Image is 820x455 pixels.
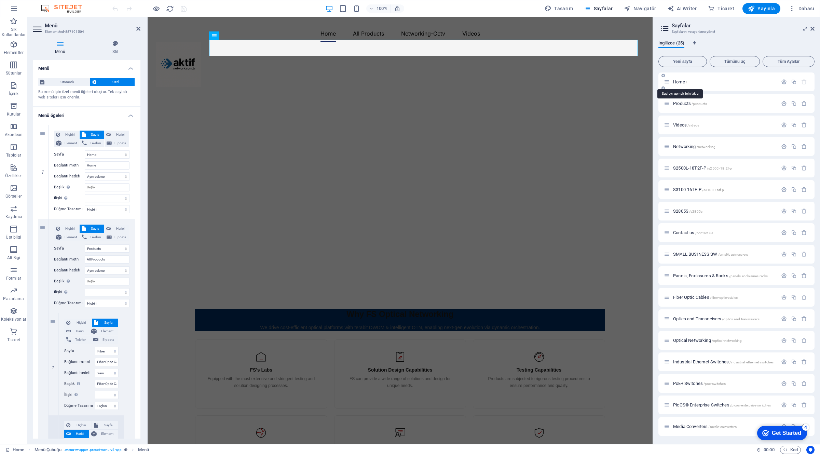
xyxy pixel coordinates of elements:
[100,438,117,446] span: E-posta
[54,172,85,180] label: Bağlantı hedefi
[62,225,77,233] span: Hiçbiri
[581,3,616,14] button: Sayfalar
[702,188,724,192] span: /s3100-16tf-p
[708,5,734,12] span: Ticaret
[85,183,129,191] input: Başlık
[748,5,775,12] span: Yayınla
[671,360,778,364] div: Industrial Ethernet Switches/industrial-ethernet-switches
[671,209,778,213] div: S2805S/s2805s
[783,446,798,454] span: Kod
[667,5,697,12] span: AI Writer
[38,78,90,86] button: Otomatik
[113,131,127,139] span: Harici
[801,208,807,214] div: Sil
[707,166,732,170] span: /s2500l-18t2f-p
[692,102,707,106] span: /products
[39,4,91,13] img: Editor Logo
[791,230,797,236] div: Çoğalt
[801,122,807,128] div: Sil
[54,266,85,275] label: Bağlantı hedefi
[671,166,778,170] div: S2500L-18T2F-P/s2500l-18t2f-p
[114,233,127,241] span: E-posta
[801,316,807,322] div: Sil
[673,122,699,128] span: Sayfayı açmak için tıkla
[781,359,787,365] div: Ayarlar
[100,421,116,429] span: Sayfa
[671,144,778,149] div: Networking/networking
[48,365,58,370] em: 1
[791,101,797,106] div: Çoğalt
[781,144,787,149] div: Ayarlar
[673,295,738,300] span: Sayfayı açmak için tıkla
[89,233,102,241] span: Telefon
[545,5,573,12] span: Tasarım
[95,358,119,366] input: Bağlantı metni...
[64,139,78,147] span: Element
[45,23,140,29] h2: Menü
[6,152,22,158] p: Tablolar
[705,3,737,14] button: Ticaret
[781,165,787,171] div: Ayarlar
[33,40,90,55] h4: Menü
[801,230,807,236] div: Sil
[781,122,787,128] div: Ayarlar
[801,294,807,300] div: Sil
[366,4,391,13] button: 100%
[100,336,117,344] span: E-posta
[781,380,787,386] div: Ayarlar
[166,5,174,13] i: Sayfayı yeniden yükleyin
[38,89,135,101] div: Bu menü için özel menü öğeleri oluştur. Tek sayfalı web siteleri için önerilir.
[54,183,85,191] label: Başlık
[6,235,21,240] p: Üst bilgi
[801,144,807,149] div: Sil
[665,3,700,14] button: AI Writer
[7,255,20,260] p: Alt Bigi
[710,296,738,299] span: /fiber-optic-cables
[673,79,687,84] span: Home
[54,255,85,264] label: Bağlantı metni
[781,273,787,279] div: Ayarlar
[658,40,815,53] div: Dil Sekmeleri
[781,187,787,192] div: Ayarlar
[763,56,815,67] button: Tüm Ayarlar
[673,252,748,257] span: Sayfayı açmak için tıkla
[91,438,119,446] button: E-posta
[33,107,140,120] h4: Menü öğeleri
[672,23,815,29] h2: Sayfalar
[801,251,807,257] div: Sil
[801,79,807,85] div: Başlangıç sayfası silinemez
[781,101,787,106] div: Ayarlar
[781,337,787,343] div: Ayarlar
[138,446,149,454] span: Seçmek için tıkla. Düzenlemek için çift tıkla
[671,317,778,321] div: Optics and Transceivers/optics-and-transceivers
[542,3,576,14] div: Tasarım (Ctrl+Alt+Y)
[98,78,133,86] span: Özel
[35,446,149,454] nav: breadcrumb
[671,252,778,256] div: SMALL BUSINESS SW/small-business-sw
[791,402,797,408] div: Çoğalt
[764,446,774,454] span: 00 00
[54,225,79,233] button: Hiçbiri
[105,233,129,241] button: E-posta
[673,165,732,171] span: Sayfayı açmak için tıkla
[671,273,778,278] div: Panels, Enclosures & Racks/panels-enclosures-racks
[781,402,787,408] div: Ayarlar
[9,91,18,96] p: İçerik
[671,295,778,299] div: Fiber Optic Cables/fiber-optic-cables
[710,56,760,67] button: Tümünü aç
[791,165,797,171] div: Çoğalt
[88,131,102,139] span: Sayfa
[781,208,787,214] div: Ayarlar
[105,139,129,147] button: E-posta
[62,131,77,139] span: Hiçbiri
[92,319,118,327] button: Sayfa
[671,80,778,84] div: Home/
[73,327,87,335] span: Harici
[72,319,90,327] span: Hiçbiri
[124,448,127,452] i: Bu element, özelleştirilebilir bir ön ayar
[671,403,778,407] div: PicOS® Enterprise Switches/picos-enterprise-switches
[703,382,726,386] span: /poe-switches
[781,316,787,322] div: Ayarlar
[73,430,87,438] span: Harici
[781,79,787,85] div: Ayarlar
